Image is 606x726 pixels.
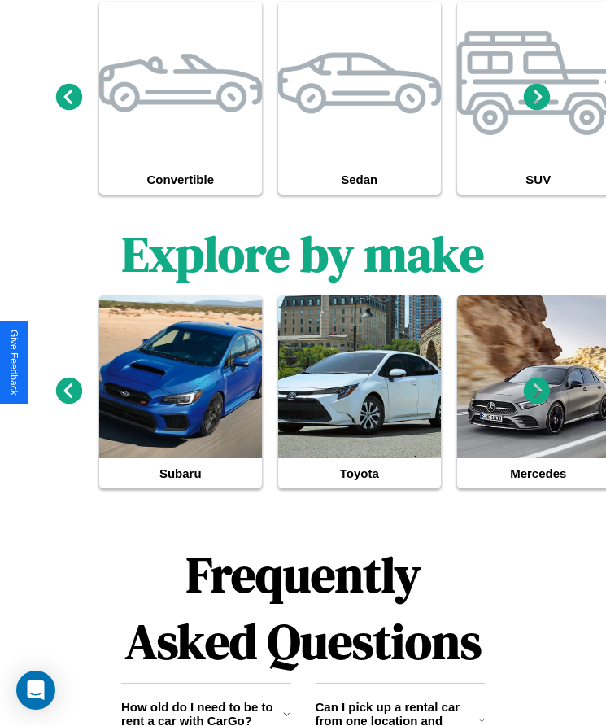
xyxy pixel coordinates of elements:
h4: Subaru [99,458,262,488]
h1: Explore by make [122,221,484,287]
h4: Toyota [278,458,441,488]
h1: Frequently Asked Questions [121,533,485,683]
div: Give Feedback [8,330,20,396]
h4: Convertible [99,164,262,195]
h4: Sedan [278,164,441,195]
div: Open Intercom Messenger [16,671,55,710]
